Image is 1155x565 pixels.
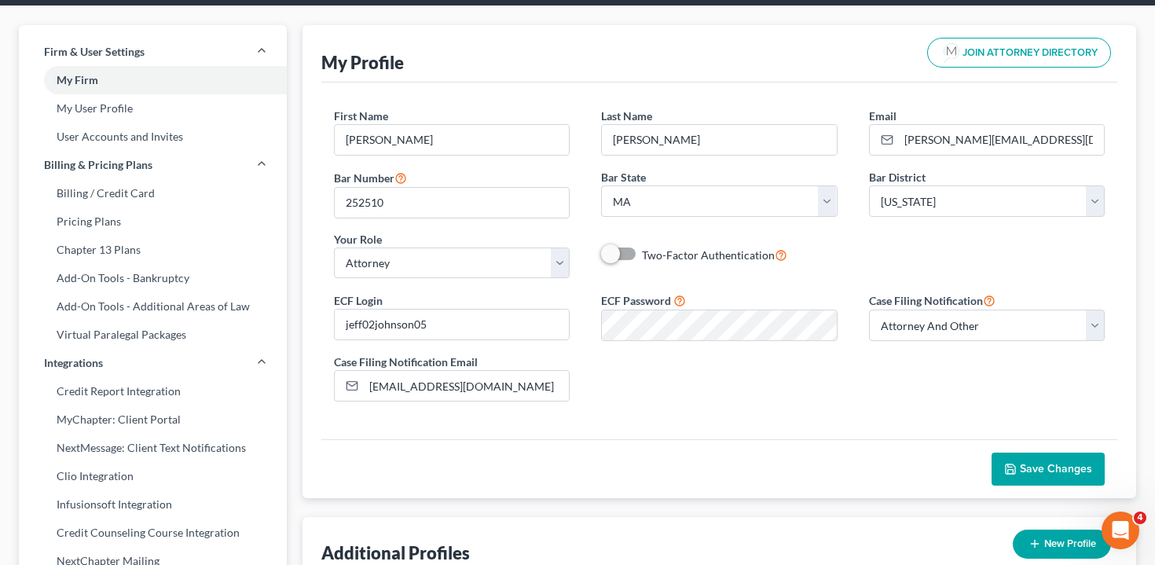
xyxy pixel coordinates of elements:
[601,109,652,123] span: Last Name
[19,292,287,321] a: Add-On Tools - Additional Areas of Law
[602,125,837,155] input: Enter last name...
[44,355,103,371] span: Integrations
[642,248,775,262] span: Two-Factor Authentication
[334,109,388,123] span: First Name
[1020,462,1092,475] span: Save Changes
[19,38,287,66] a: Firm & User Settings
[334,292,383,309] label: ECF Login
[19,179,287,207] a: Billing / Credit Card
[19,462,287,490] a: Clio Integration
[899,125,1105,155] input: Enter email...
[19,434,287,462] a: NextMessage: Client Text Notifications
[1102,512,1139,549] iframe: Intercom live chat
[19,66,287,94] a: My Firm
[334,354,478,370] label: Case Filing Notification Email
[1134,512,1146,524] span: 4
[335,125,570,155] input: Enter first name...
[334,168,407,187] label: Bar Number
[869,169,926,185] label: Bar District
[601,292,671,309] label: ECF Password
[869,291,995,310] label: Case Filing Notification
[940,42,962,64] img: modern-attorney-logo-488310dd42d0e56951fffe13e3ed90e038bc441dd813d23dff0c9337a977f38e.png
[19,321,287,349] a: Virtual Paralegal Packages
[962,48,1098,58] span: JOIN ATTORNEY DIRECTORY
[334,233,382,246] span: Your Role
[19,377,287,405] a: Credit Report Integration
[335,310,570,339] input: Enter ecf login...
[44,44,145,60] span: Firm & User Settings
[44,157,152,173] span: Billing & Pricing Plans
[927,38,1111,68] button: JOIN ATTORNEY DIRECTORY
[19,405,287,434] a: MyChapter: Client Portal
[992,453,1105,486] button: Save Changes
[19,123,287,151] a: User Accounts and Invites
[19,94,287,123] a: My User Profile
[19,207,287,236] a: Pricing Plans
[19,490,287,519] a: Infusionsoft Integration
[19,349,287,377] a: Integrations
[321,51,404,74] div: My Profile
[601,169,646,185] label: Bar State
[19,519,287,547] a: Credit Counseling Course Integration
[869,109,896,123] span: Email
[19,264,287,292] a: Add-On Tools - Bankruptcy
[321,541,470,564] div: Additional Profiles
[19,151,287,179] a: Billing & Pricing Plans
[19,236,287,264] a: Chapter 13 Plans
[364,371,570,401] input: Enter notification email..
[335,188,570,218] input: #
[1013,530,1111,559] button: New Profile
